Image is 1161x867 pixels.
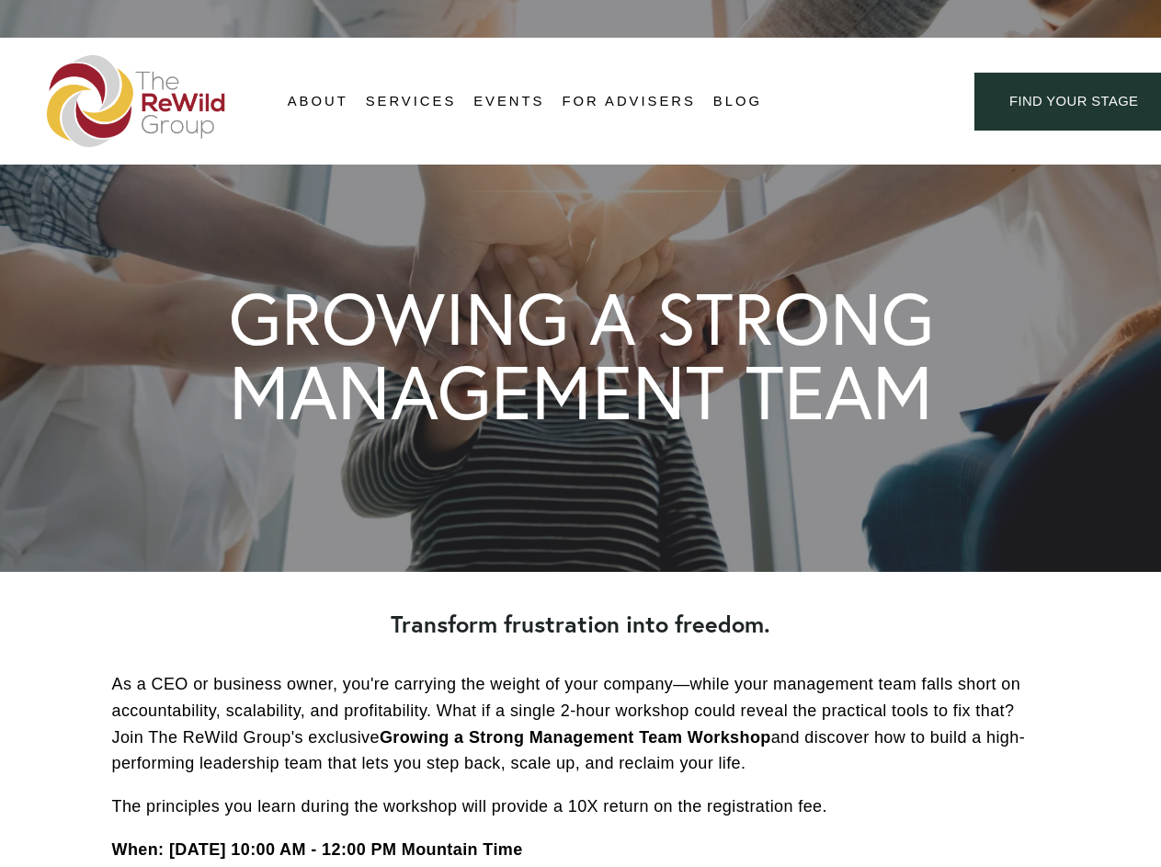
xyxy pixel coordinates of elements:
[366,89,457,114] span: Services
[713,88,762,116] a: Blog
[112,793,1050,820] p: The principles you learn during the workshop will provide a 10X return on the registration fee.
[47,55,227,147] img: The ReWild Group
[229,355,933,429] h1: MANAGEMENT TEAM
[112,840,165,859] strong: When:
[562,88,695,116] a: For Advisers
[229,282,934,355] h1: GROWING A STRONG
[473,88,544,116] a: Events
[112,671,1050,777] p: As a CEO or business owner, you're carrying the weight of your company—while your management team...
[391,609,770,639] strong: Transform frustration into freedom.
[288,88,348,116] a: folder dropdown
[288,89,348,114] span: About
[366,88,457,116] a: folder dropdown
[380,728,771,747] strong: Growing a Strong Management Team Workshop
